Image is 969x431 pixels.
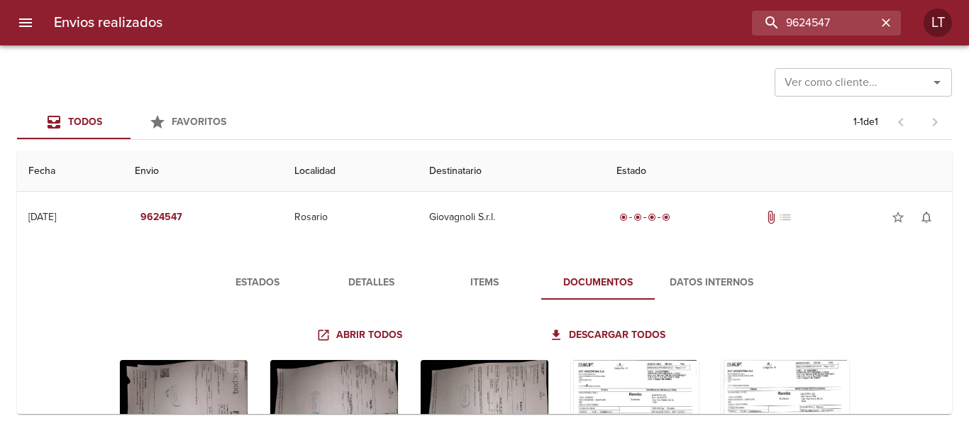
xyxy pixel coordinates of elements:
[605,151,952,192] th: Estado
[283,192,418,243] td: Rosario
[546,322,671,349] a: Descargar todos
[884,114,918,129] span: Pagina anterior
[752,11,877,36] input: buscar
[924,9,952,37] div: Abrir información de usuario
[884,203,912,231] button: Agregar a favoritos
[140,209,182,227] em: 9624547
[319,327,402,344] span: Abrir todos
[28,211,56,223] div: [DATE]
[418,151,605,192] th: Destinatario
[172,116,226,128] span: Favoritos
[662,213,670,222] span: radio_button_checked
[323,274,419,292] span: Detalles
[663,274,760,292] span: Datos Internos
[912,203,941,231] button: Activar notificaciones
[201,266,768,300] div: Tabs detalle de guia
[919,210,934,224] span: notifications_none
[123,151,284,192] th: Envio
[927,72,947,92] button: Abrir
[17,105,244,139] div: Tabs Envios
[924,9,952,37] div: LT
[283,151,418,192] th: Localidad
[853,115,878,129] p: 1 - 1 de 1
[418,192,605,243] td: Giovagnoli S.r.l.
[68,116,102,128] span: Todos
[648,213,656,222] span: radio_button_checked
[135,204,188,231] button: 9624547
[918,105,952,139] span: Pagina siguiente
[619,213,628,222] span: radio_button_checked
[764,210,778,224] span: Tiene documentos adjuntos
[9,6,43,40] button: menu
[314,322,408,349] a: Abrir todos
[891,210,905,224] span: star_border
[209,274,306,292] span: Estados
[778,210,792,224] span: No tiene pedido asociado
[54,11,162,34] h6: Envios realizados
[436,274,533,292] span: Items
[633,213,642,222] span: radio_button_checked
[616,210,673,224] div: Entregado
[550,274,646,292] span: Documentos
[17,151,123,192] th: Fecha
[552,327,665,344] span: Descargar todos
